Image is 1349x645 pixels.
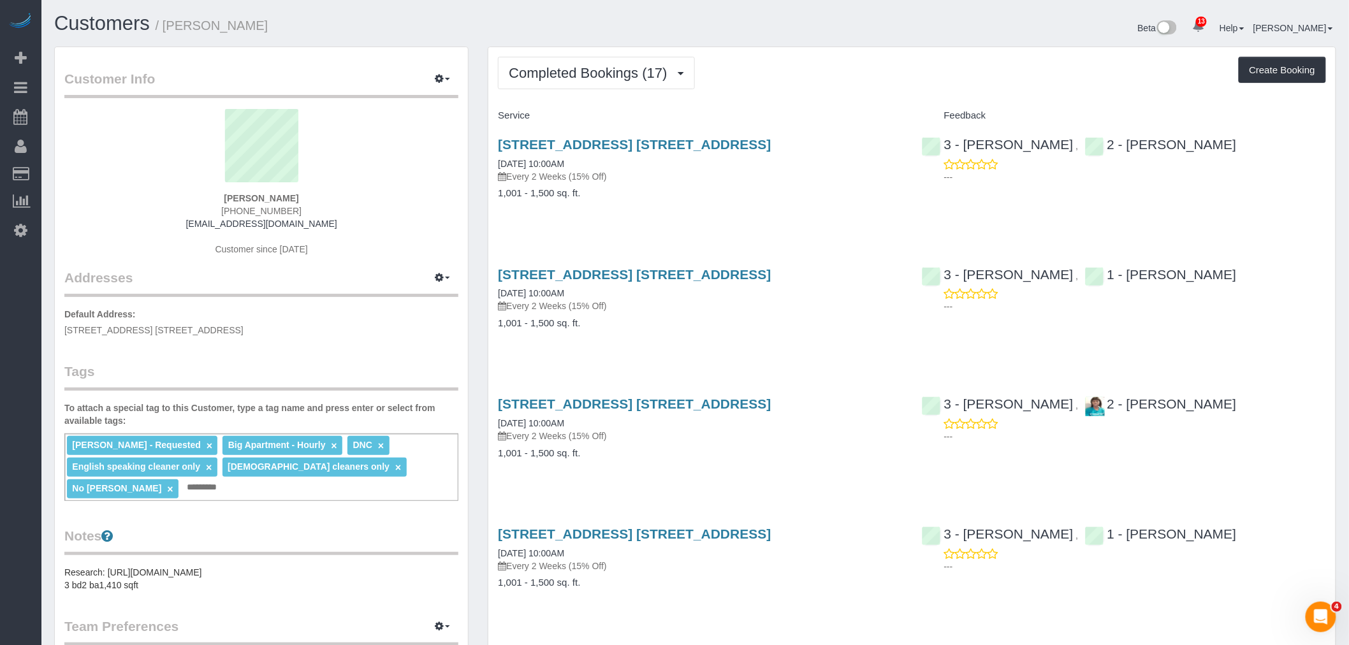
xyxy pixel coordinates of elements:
span: , [1076,141,1079,151]
span: , [1076,271,1079,281]
span: , [1076,400,1079,410]
a: 1 - [PERSON_NAME] [1085,526,1237,541]
small: / [PERSON_NAME] [156,18,268,33]
span: Big Apartment - Hourly [228,440,326,450]
h4: 1,001 - 1,500 sq. ft. [498,448,902,459]
span: English speaking cleaner only [72,461,200,472]
a: [DATE] 10:00AM [498,548,564,558]
a: [DATE] 10:00AM [498,159,564,169]
span: DNC [353,440,372,450]
span: [STREET_ADDRESS] [STREET_ADDRESS] [64,325,244,335]
span: [DEMOGRAPHIC_DATA] cleaners only [228,461,390,472]
a: × [331,440,337,451]
pre: Research: [URL][DOMAIN_NAME] 3 bd2 ba1,410 sqft [64,566,458,591]
a: [EMAIL_ADDRESS][DOMAIN_NAME] [186,219,337,229]
a: 3 - [PERSON_NAME] [922,267,1074,282]
legend: Tags [64,362,458,391]
span: Completed Bookings (17) [509,65,673,81]
a: 1 - [PERSON_NAME] [1085,267,1237,282]
span: 13 [1196,17,1207,27]
a: Customers [54,12,150,34]
a: × [207,440,212,451]
span: 4 [1332,602,1342,612]
p: --- [944,171,1326,184]
img: New interface [1156,20,1177,37]
a: 2 - [PERSON_NAME] [1085,137,1237,152]
a: [STREET_ADDRESS] [STREET_ADDRESS] [498,526,771,541]
a: 13 [1186,13,1211,41]
hm-ph: [PHONE_NUMBER] [221,206,302,216]
h4: 1,001 - 1,500 sq. ft. [498,577,902,588]
h4: Service [498,110,902,121]
span: Customer since [DATE] [215,244,308,254]
h4: Feedback [922,110,1326,121]
img: 2 - Hilda Coleman [1086,397,1105,416]
a: 3 - [PERSON_NAME] [922,396,1074,411]
p: Every 2 Weeks (15% Off) [498,170,902,183]
h4: 1,001 - 1,500 sq. ft. [498,188,902,199]
a: [STREET_ADDRESS] [STREET_ADDRESS] [498,137,771,152]
strong: [PERSON_NAME] [224,193,298,203]
p: Every 2 Weeks (15% Off) [498,560,902,572]
legend: Notes [64,526,458,555]
button: Create Booking [1239,57,1326,83]
a: [PERSON_NAME] [1253,23,1333,33]
a: [STREET_ADDRESS] [STREET_ADDRESS] [498,267,771,282]
img: Automaid Logo [8,13,33,31]
button: Completed Bookings (17) [498,57,694,89]
span: No [PERSON_NAME] [72,483,161,493]
label: Default Address: [64,308,136,321]
a: 2 - [PERSON_NAME] [1085,396,1237,411]
a: Help [1220,23,1244,33]
a: [STREET_ADDRESS] [STREET_ADDRESS] [498,396,771,411]
h4: 1,001 - 1,500 sq. ft. [498,318,902,329]
legend: Customer Info [64,69,458,98]
a: Beta [1138,23,1178,33]
p: --- [944,300,1326,313]
a: [DATE] 10:00AM [498,418,564,428]
a: × [167,484,173,495]
a: × [206,462,212,473]
a: × [378,440,384,451]
p: Every 2 Weeks (15% Off) [498,300,902,312]
a: × [395,462,401,473]
p: Every 2 Weeks (15% Off) [498,430,902,442]
iframe: Intercom live chat [1306,602,1336,632]
p: --- [944,560,1326,573]
p: --- [944,430,1326,443]
label: To attach a special tag to this Customer, type a tag name and press enter or select from availabl... [64,402,458,427]
a: [DATE] 10:00AM [498,288,564,298]
a: 3 - [PERSON_NAME] [922,526,1074,541]
span: [PERSON_NAME] - Requested [72,440,200,450]
a: 3 - [PERSON_NAME] [922,137,1074,152]
span: , [1076,530,1079,540]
